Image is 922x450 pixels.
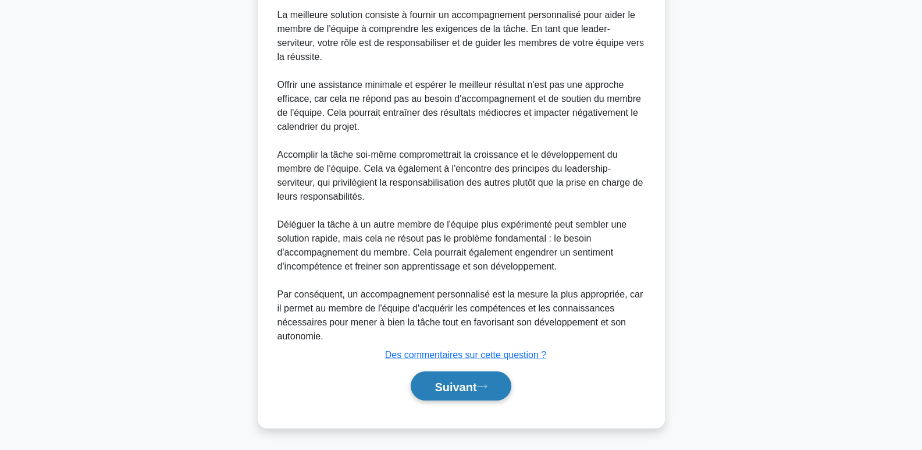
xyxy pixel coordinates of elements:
font: Suivant [435,380,476,393]
font: Par conséquent, un accompagnement personnalisé est la mesure la plus appropriée, car il permet au... [277,289,643,341]
font: Accomplir la tâche soi-même compromettrait la croissance et le développement du membre de l'équip... [277,150,643,201]
a: Des commentaires sur cette question ? [385,350,546,360]
button: Suivant [411,371,511,401]
font: La meilleure solution consiste à fournir un accompagnement personnalisé pour aider le membre de l... [277,10,645,62]
font: Offrir une assistance minimale et espérer le meilleur résultat n'est pas une approche efficace, c... [277,80,641,132]
font: Déléguer la tâche à un autre membre de l'équipe plus expérimenté peut sembler une solution rapide... [277,219,627,271]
